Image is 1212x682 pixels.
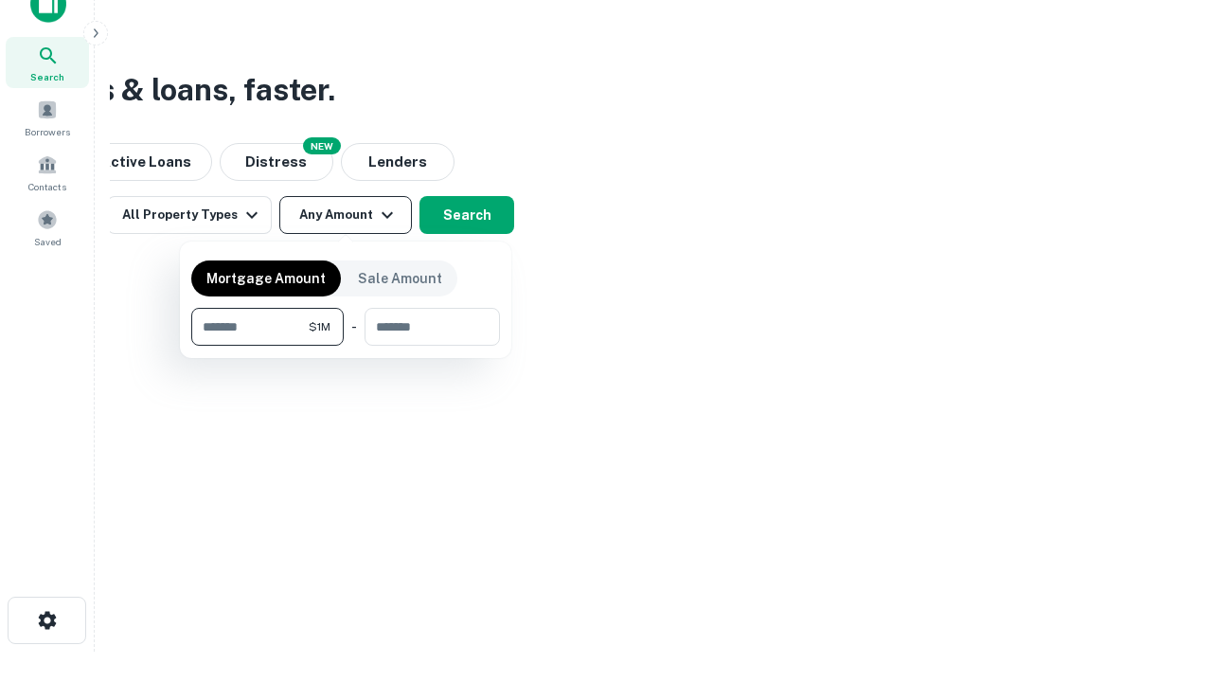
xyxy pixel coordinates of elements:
span: $1M [309,318,330,335]
p: Sale Amount [358,268,442,289]
div: - [351,308,357,346]
p: Mortgage Amount [206,268,326,289]
iframe: Chat Widget [1117,530,1212,621]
